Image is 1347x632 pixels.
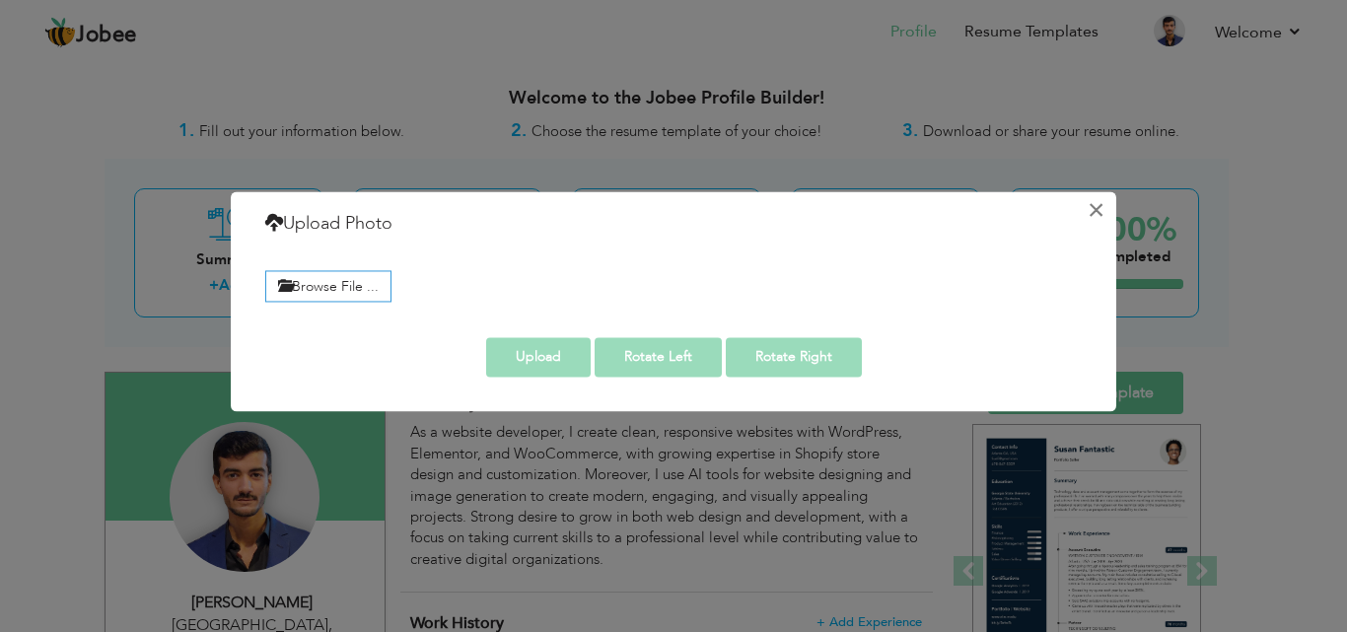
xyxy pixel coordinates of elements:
button: × [1080,194,1111,226]
button: Upload [486,337,591,377]
h4: Upload Photo [265,211,392,237]
button: Rotate Left [595,337,722,377]
button: Rotate Right [726,337,862,377]
label: Browse File ... [265,271,391,302]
